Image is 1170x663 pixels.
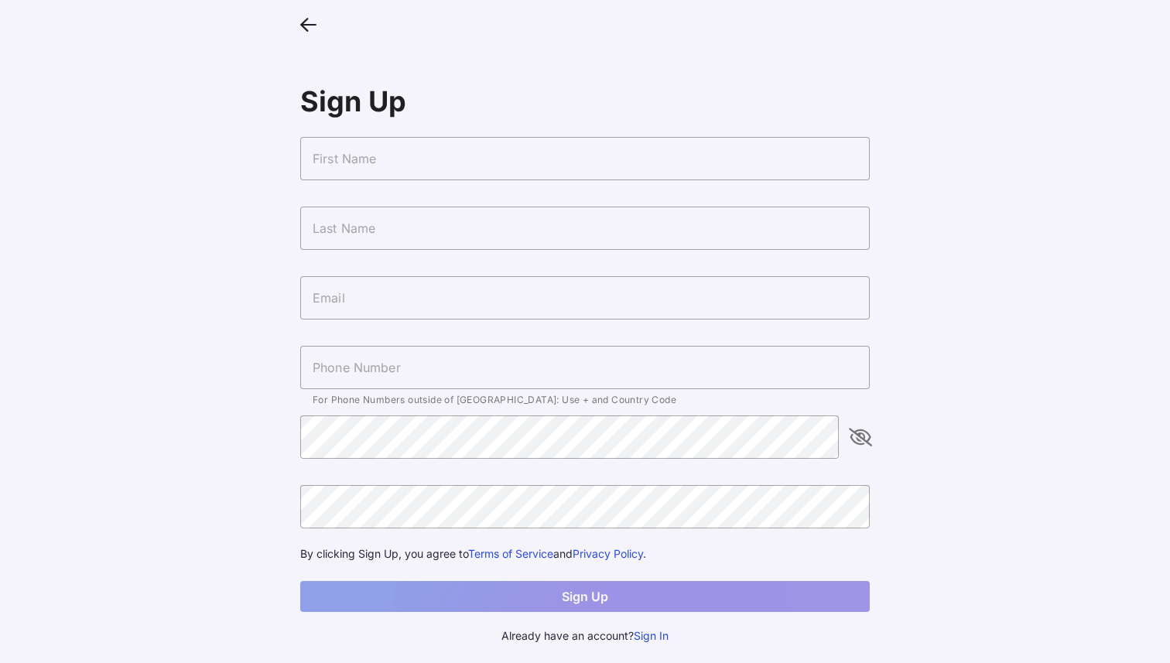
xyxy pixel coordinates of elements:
input: Email [300,276,870,320]
input: Phone Number [300,346,870,389]
button: Sign In [634,627,669,644]
i: appended action [851,428,870,446]
input: Last Name [300,207,870,250]
div: Already have an account? [300,627,870,644]
input: First Name [300,137,870,180]
a: Privacy Policy [573,547,643,560]
button: Sign Up [300,581,870,612]
div: By clicking Sign Up, you agree to and . [300,545,870,562]
span: For Phone Numbers outside of [GEOGRAPHIC_DATA]: Use + and Country Code [313,394,676,405]
a: Terms of Service [468,547,553,560]
div: Sign Up [300,84,870,118]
